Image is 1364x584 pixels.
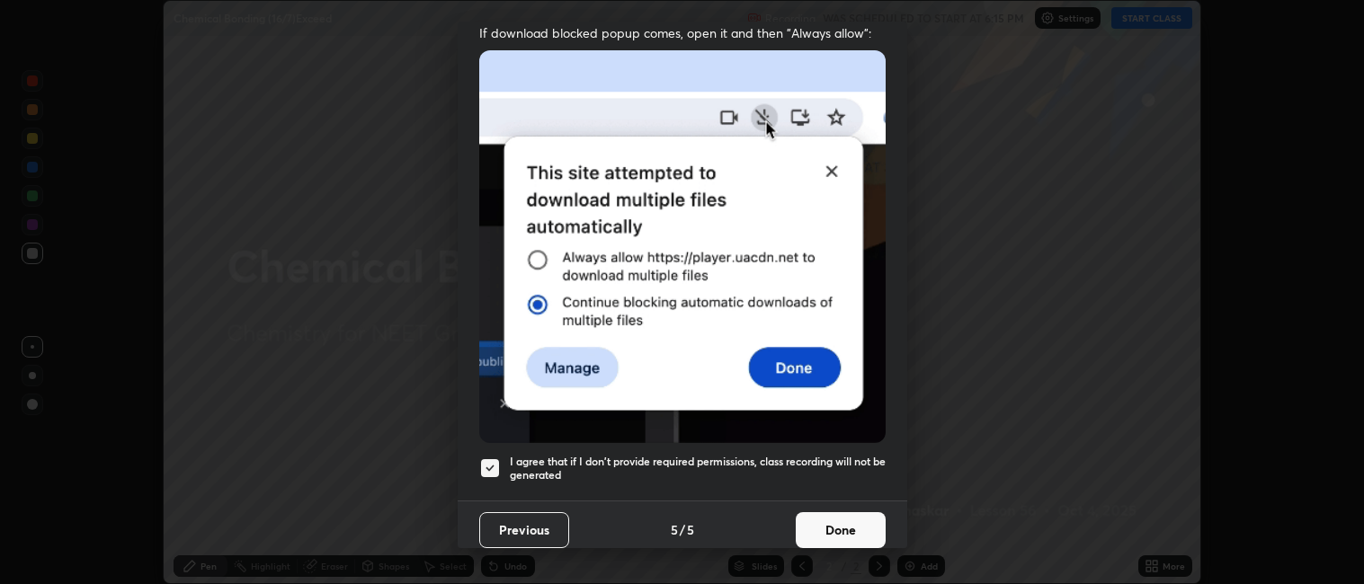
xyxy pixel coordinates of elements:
button: Done [796,512,886,548]
h4: 5 [671,520,678,539]
h4: 5 [687,520,694,539]
span: If download blocked popup comes, open it and then "Always allow": [479,24,886,41]
button: Previous [479,512,569,548]
h5: I agree that if I don't provide required permissions, class recording will not be generated [510,455,886,482]
h4: / [680,520,685,539]
img: downloads-permission-blocked.gif [479,50,886,443]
